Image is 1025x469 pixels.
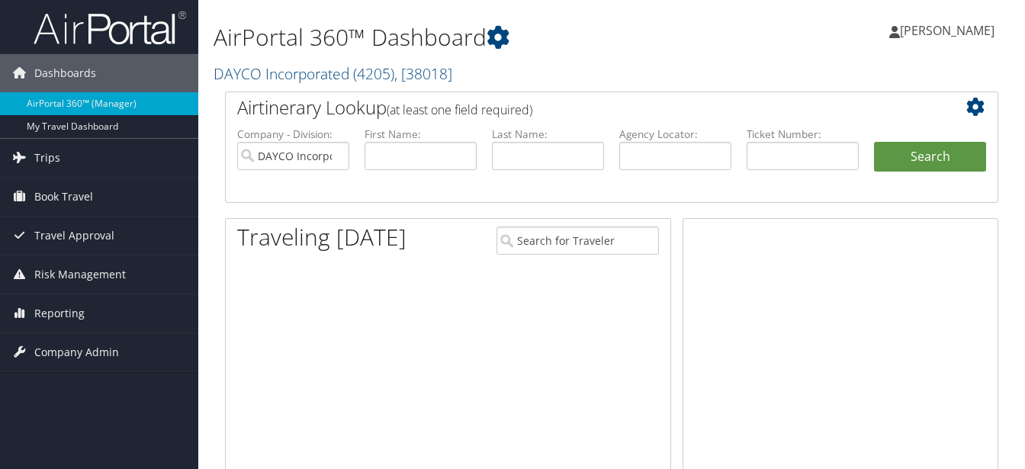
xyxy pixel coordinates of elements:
[237,95,922,120] h2: Airtinerary Lookup
[34,139,60,177] span: Trips
[34,333,119,371] span: Company Admin
[387,101,532,118] span: (at least one field required)
[496,226,659,255] input: Search for Traveler
[34,10,186,46] img: airportal-logo.png
[874,142,986,172] button: Search
[34,294,85,332] span: Reporting
[34,255,126,294] span: Risk Management
[237,221,406,253] h1: Traveling [DATE]
[900,22,994,39] span: [PERSON_NAME]
[394,63,452,84] span: , [ 38018 ]
[353,63,394,84] span: ( 4205 )
[619,127,731,142] label: Agency Locator:
[889,8,1010,53] a: [PERSON_NAME]
[747,127,859,142] label: Ticket Number:
[34,217,114,255] span: Travel Approval
[365,127,477,142] label: First Name:
[214,63,452,84] a: DAYCO Incorporated
[214,21,744,53] h1: AirPortal 360™ Dashboard
[492,127,604,142] label: Last Name:
[34,178,93,216] span: Book Travel
[34,54,96,92] span: Dashboards
[237,127,349,142] label: Company - Division:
